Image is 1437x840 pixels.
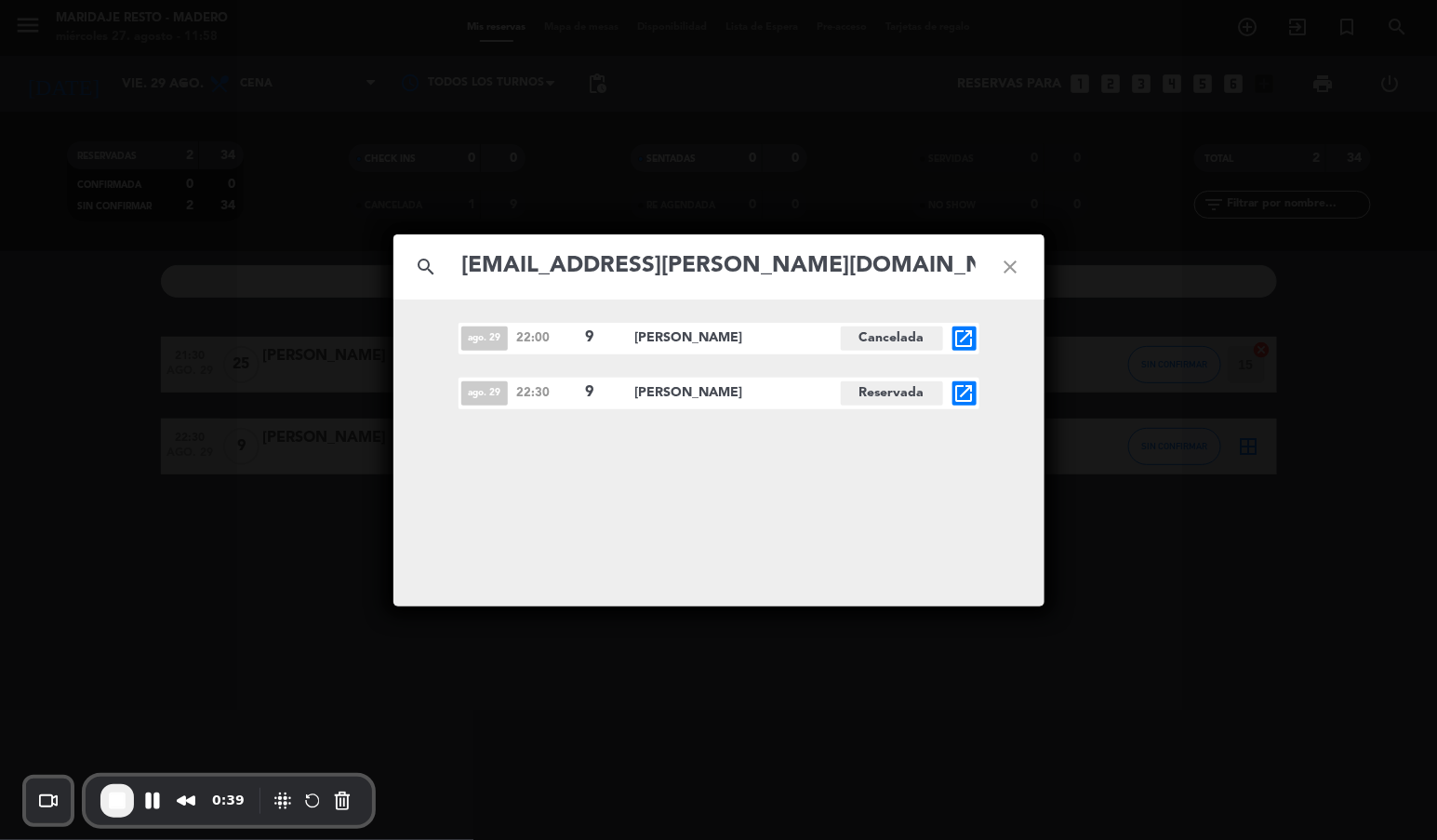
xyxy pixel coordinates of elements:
input: Buscar reservas [460,247,978,286]
span: Reservada [841,381,943,406]
span: 22:30 [517,383,577,403]
i: close [978,233,1044,300]
span: [PERSON_NAME] [635,382,841,404]
span: Cancelada [841,327,943,351]
span: 9 [586,380,619,405]
i: search [393,233,460,300]
span: ago. 29 [461,327,508,351]
i: open_in_new [953,382,976,405]
span: 22:00 [517,328,577,348]
span: 9 [586,326,619,350]
span: [PERSON_NAME] [635,327,841,349]
i: open_in_new [953,327,976,350]
span: ago. 29 [461,381,508,406]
